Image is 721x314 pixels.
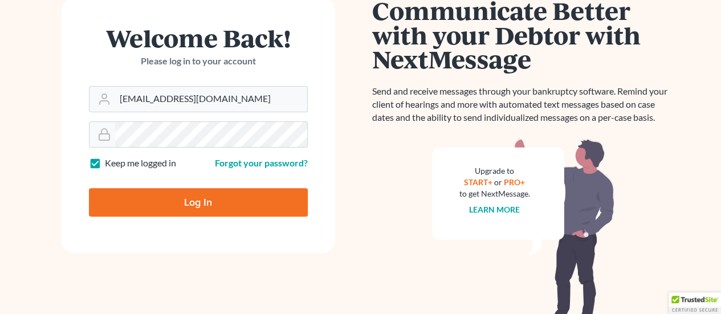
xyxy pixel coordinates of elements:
a: PRO+ [504,177,525,187]
a: START+ [464,177,492,187]
a: Learn more [469,205,520,214]
div: Upgrade to [459,165,530,177]
span: or [494,177,502,187]
h1: Welcome Back! [89,26,308,50]
input: Email Address [115,87,307,112]
p: Please log in to your account [89,55,308,68]
label: Keep me logged in [105,157,176,170]
input: Log In [89,188,308,217]
a: Forgot your password? [215,157,308,168]
div: to get NextMessage. [459,188,530,199]
p: Send and receive messages through your bankruptcy software. Remind your client of hearings and mo... [372,85,674,124]
div: TrustedSite Certified [669,292,721,314]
